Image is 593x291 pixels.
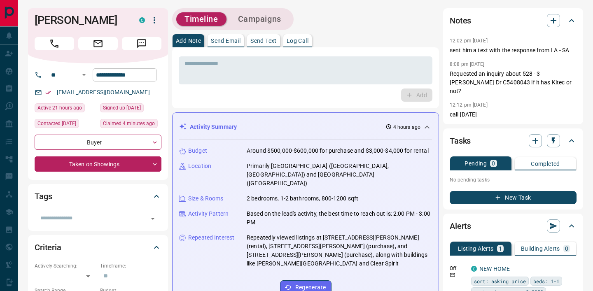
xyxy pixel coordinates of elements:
[37,119,76,128] span: Contacted [DATE]
[35,14,127,27] h1: [PERSON_NAME]
[179,119,432,135] div: Activity Summary4 hours ago
[450,14,471,27] h2: Notes
[450,70,577,95] p: Requested an inquiry about 528 - 3 [PERSON_NAME] Dr C5408043 if it has Kitec or not?
[35,135,161,150] div: Buyer
[247,233,432,268] p: Repeatedly viewed listings at [STREET_ADDRESS][PERSON_NAME] (rental), [STREET_ADDRESS][PERSON_NAM...
[122,37,161,50] span: Message
[531,161,560,167] p: Completed
[35,262,96,270] p: Actively Searching:
[35,37,74,50] span: Call
[176,12,226,26] button: Timeline
[211,38,240,44] p: Send Email
[176,38,201,44] p: Add Note
[450,131,577,151] div: Tasks
[450,191,577,204] button: New Task
[247,147,429,155] p: Around $500,000-$600,000 for purchase and $3,000-$4,000 for rental
[450,110,577,119] p: call [DATE]
[450,265,466,272] p: Off
[79,70,89,80] button: Open
[35,103,96,115] div: Mon Oct 13 2025
[247,194,358,203] p: 2 bedrooms, 1-2 bathrooms, 800-1200 sqft
[450,174,577,186] p: No pending tasks
[450,11,577,30] div: Notes
[287,38,308,44] p: Log Call
[499,246,502,251] p: 1
[393,123,420,131] p: 4 hours ago
[190,123,237,131] p: Activity Summary
[188,210,229,218] p: Activity Pattern
[37,104,82,112] span: Active 21 hours ago
[458,246,494,251] p: Listing Alerts
[35,156,161,172] div: Taken on Showings
[474,277,526,285] span: sort: asking price
[247,210,432,227] p: Based on the lead's activity, the best time to reach out is: 2:00 PM - 3:00 PM
[450,102,488,108] p: 12:12 pm [DATE]
[35,237,161,257] div: Criteria
[465,161,487,166] p: Pending
[471,266,477,272] div: condos.ca
[100,119,161,130] div: Tue Oct 14 2025
[450,219,471,233] h2: Alerts
[450,216,577,236] div: Alerts
[450,272,455,278] svg: Email
[188,233,234,242] p: Repeated Interest
[230,12,289,26] button: Campaigns
[250,38,277,44] p: Send Text
[450,134,471,147] h2: Tasks
[103,119,155,128] span: Claimed 4 minutes ago
[450,46,577,55] p: sent him a text with the response from LA - SA
[565,246,568,251] p: 0
[103,104,141,112] span: Signed up [DATE]
[35,190,52,203] h2: Tags
[247,162,432,188] p: Primarily [GEOGRAPHIC_DATA] ([GEOGRAPHIC_DATA], [GEOGRAPHIC_DATA]) and [GEOGRAPHIC_DATA] ([GEOGRA...
[100,103,161,115] div: Mon Feb 27 2017
[450,38,488,44] p: 12:02 pm [DATE]
[78,37,118,50] span: Email
[188,162,211,170] p: Location
[139,17,145,23] div: condos.ca
[450,61,485,67] p: 8:08 pm [DATE]
[492,161,495,166] p: 0
[188,147,207,155] p: Budget
[147,213,159,224] button: Open
[57,89,150,95] a: [EMAIL_ADDRESS][DOMAIN_NAME]
[45,90,51,95] svg: Email Verified
[35,186,161,206] div: Tags
[35,241,61,254] h2: Criteria
[188,194,224,203] p: Size & Rooms
[479,265,510,272] a: NEW HOME
[533,277,559,285] span: beds: 1-1
[521,246,560,251] p: Building Alerts
[100,262,161,270] p: Timeframe:
[35,119,96,130] div: Wed Jan 31 2024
